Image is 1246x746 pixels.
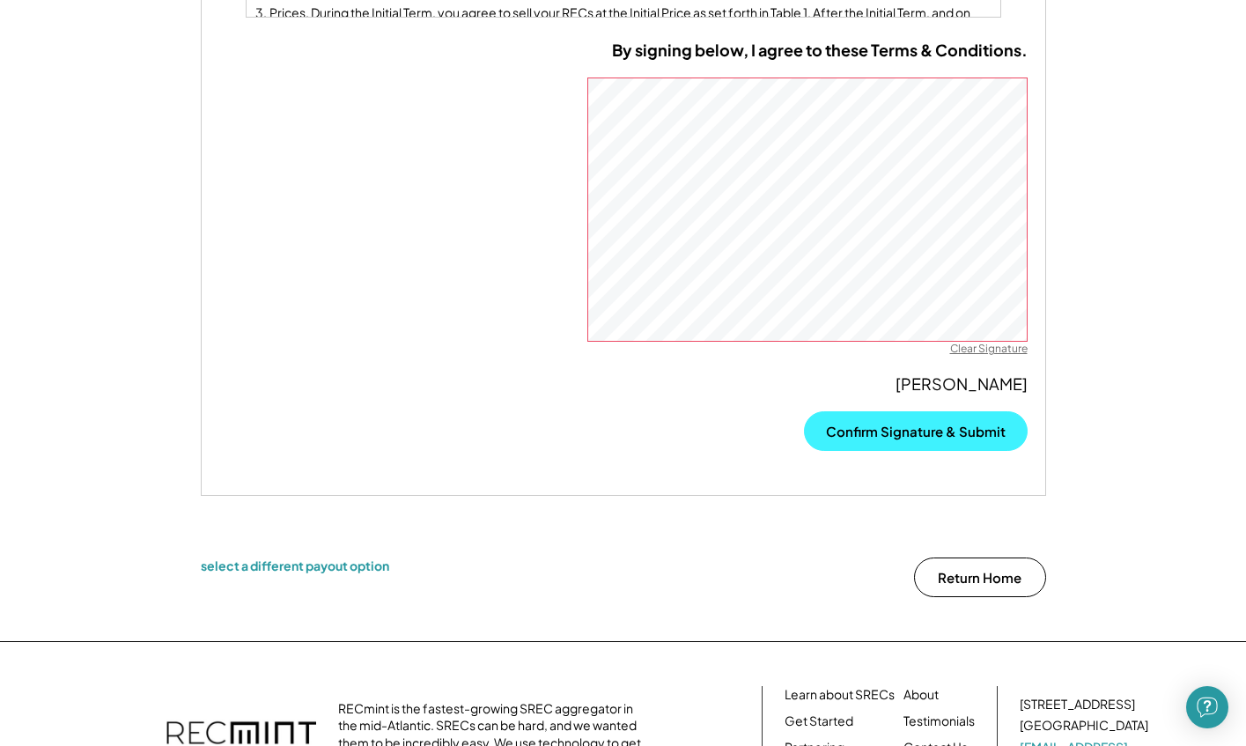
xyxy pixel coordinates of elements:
a: About [903,686,939,704]
div: By signing below, I agree to these Terms & Conditions. [612,40,1028,60]
button: Return Home [914,558,1046,597]
div: Open Intercom Messenger [1186,686,1228,728]
a: Get Started [785,713,853,730]
div: select a different payout option [201,558,389,573]
a: Testimonials [903,713,975,730]
button: Confirm Signature & Submit [804,411,1028,451]
div: [PERSON_NAME] [896,373,1028,394]
div: [GEOGRAPHIC_DATA] [1020,717,1148,735]
div: Clear Signature [950,342,1028,356]
div: [STREET_ADDRESS] [1020,696,1135,713]
a: Learn about SRECs [785,686,895,704]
